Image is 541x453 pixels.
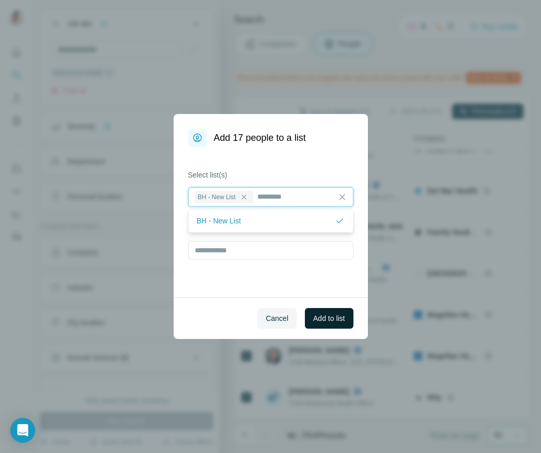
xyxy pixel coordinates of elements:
[257,308,297,329] button: Cancel
[195,191,253,203] div: BH - New List
[188,170,353,180] label: Select list(s)
[197,216,241,226] p: BH - New List
[10,418,35,443] div: Open Intercom Messenger
[305,308,353,329] button: Add to list
[266,313,288,323] span: Cancel
[313,313,345,323] span: Add to list
[214,131,306,145] h1: Add 17 people to a list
